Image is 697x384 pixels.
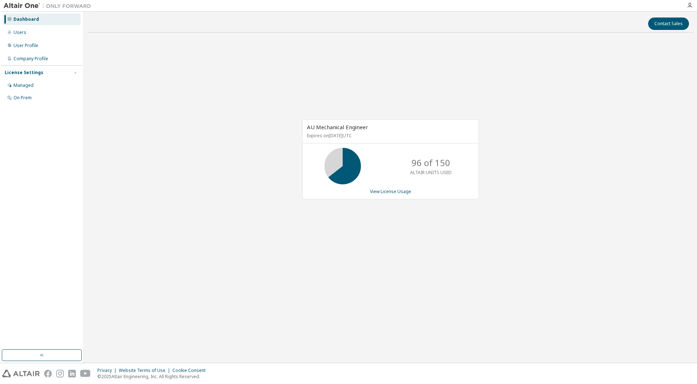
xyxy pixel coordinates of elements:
[4,2,95,9] img: Altair One
[412,157,450,169] p: 96 of 150
[307,133,472,139] p: Expires on [DATE] UTC
[13,56,48,62] div: Company Profile
[370,188,411,195] a: View License Usage
[80,370,91,377] img: youtube.svg
[119,368,172,373] div: Website Terms of Use
[2,370,40,377] img: altair_logo.svg
[648,18,689,30] button: Contact Sales
[172,368,210,373] div: Cookie Consent
[44,370,52,377] img: facebook.svg
[56,370,64,377] img: instagram.svg
[13,30,26,35] div: Users
[13,43,38,49] div: User Profile
[97,368,119,373] div: Privacy
[5,70,43,76] div: License Settings
[13,82,34,88] div: Managed
[97,373,210,380] p: © 2025 Altair Engineering, Inc. All Rights Reserved.
[410,169,452,176] p: ALTAIR UNITS USED
[13,95,32,101] div: On Prem
[68,370,76,377] img: linkedin.svg
[13,16,39,22] div: Dashboard
[307,123,368,131] span: AU Mechanical Engineer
